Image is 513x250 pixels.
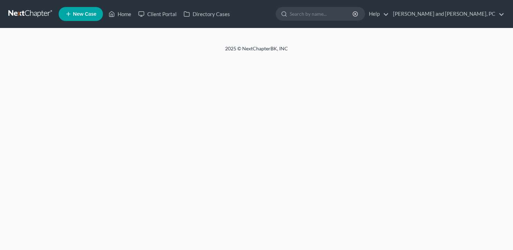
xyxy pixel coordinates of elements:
a: Client Portal [135,8,180,20]
a: Directory Cases [180,8,233,20]
input: Search by name... [290,7,354,20]
a: Help [365,8,389,20]
div: 2025 © NextChapterBK, INC [58,45,455,58]
a: Home [105,8,135,20]
a: [PERSON_NAME] and [PERSON_NAME], PC [389,8,504,20]
span: New Case [73,12,96,17]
